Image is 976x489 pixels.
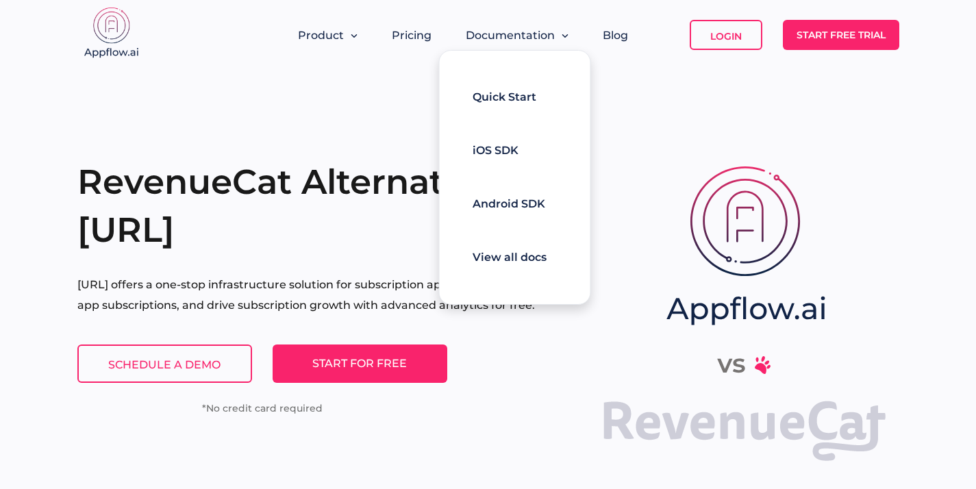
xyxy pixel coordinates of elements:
a: Pricing [392,29,431,42]
span: iOS SDK [473,144,518,157]
a: Start Free Trial [783,20,899,50]
div: *No credit card required [202,403,323,413]
a: Schedule a demo [77,344,252,383]
span: Documentation [466,29,555,42]
a: Blog [603,29,628,42]
button: Product [298,29,358,42]
a: Login [690,20,762,50]
span: View all docs [473,251,547,264]
p: [URL] offers a one-stop infrastructure solution for subscription apps to manage in-app subscripti... [77,275,540,316]
h1: RevenueCat Alternative - [URL] [77,158,540,254]
span: Android SDK [473,197,545,210]
img: appflow.ai-logo [77,7,146,62]
span: Quick Start [473,90,536,103]
button: Documentation [466,29,568,42]
span: Product [298,29,344,42]
a: START FOR FREE [273,344,447,383]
